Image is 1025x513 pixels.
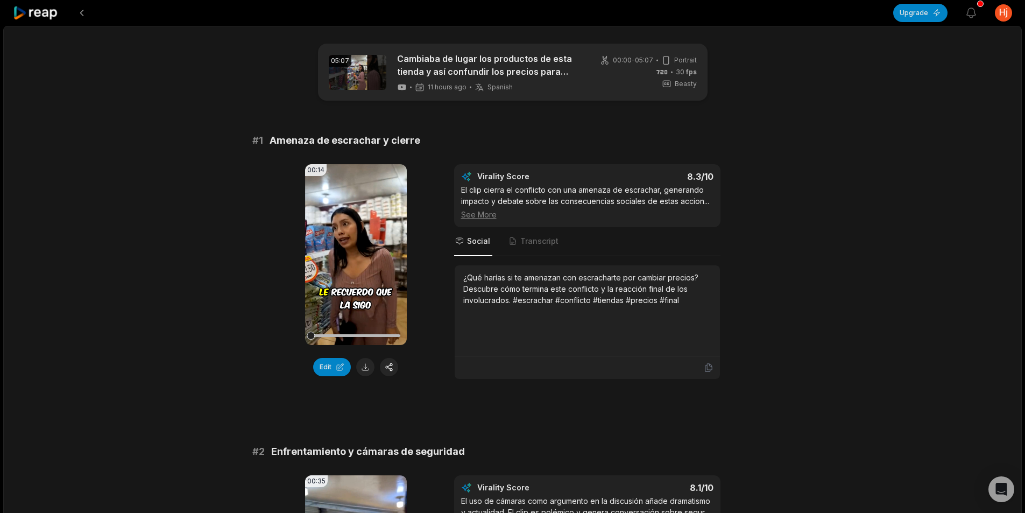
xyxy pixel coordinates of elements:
span: Amenaza de escrachar y cierre [270,133,420,148]
div: El clip cierra el conflicto con una amenaza de escrachar, generando impacto y debate sobre las co... [461,184,713,220]
a: Cambiaba de lugar los productos de esta tienda y así confundir los precios para pagar menos. [397,52,583,78]
div: Virality Score [477,482,593,493]
span: Enfrentamiento y cámaras de seguridad [271,444,465,459]
div: Virality Score [477,171,593,182]
div: 8.1 /10 [598,482,713,493]
nav: Tabs [454,227,720,256]
span: Beasty [675,79,697,89]
span: Transcript [520,236,559,247]
video: Your browser does not support mp4 format. [305,164,407,345]
span: Portrait [674,55,697,65]
span: 11 hours ago [428,83,466,92]
span: # 1 [252,133,263,148]
button: Upgrade [893,4,948,22]
span: Social [467,236,490,247]
div: ¿Qué harías si te amenazan con escracharte por cambiar precios? Descubre cómo termina este confli... [463,272,711,306]
span: 30 [676,67,697,77]
div: Open Intercom Messenger [988,476,1014,502]
span: 00:00 - 05:07 [613,55,653,65]
button: Edit [313,358,351,376]
span: Spanish [487,83,513,92]
span: fps [686,68,697,76]
div: See More [461,209,713,220]
div: 8.3 /10 [598,171,713,182]
span: # 2 [252,444,265,459]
